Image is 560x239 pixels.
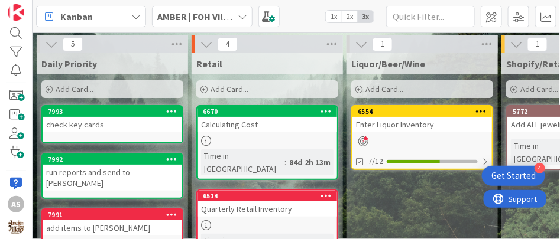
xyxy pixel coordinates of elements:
div: 7993 [43,106,182,117]
b: AMBER | FOH Villager/Retail [157,11,275,22]
div: 7992 [43,154,182,165]
div: 7991 [48,211,182,219]
div: 7991 [43,209,182,220]
div: 6554 [352,106,492,117]
span: 3x [358,11,374,22]
span: Support [25,2,54,16]
span: 2x [342,11,358,22]
div: AS [8,196,24,212]
span: 5 [63,37,83,51]
span: Kanban [60,9,93,24]
a: 7993check key cards [41,105,183,143]
a: 6670Calculating CostTime in [GEOGRAPHIC_DATA]:84d 2h 13m [196,105,338,180]
div: Time in [GEOGRAPHIC_DATA] [201,149,284,175]
div: Quarterly Retail Inventory [198,201,337,217]
div: add items to [PERSON_NAME] [43,220,182,235]
a: 6554Enter Liquor Inventory7/12 [351,105,493,170]
input: Quick Filter... [386,6,475,27]
div: 6670 [203,107,337,116]
div: Get Started [491,170,536,182]
span: 4 [218,37,238,51]
div: 6514 [198,191,337,201]
div: check key cards [43,117,182,132]
div: 7993check key cards [43,106,182,132]
div: 4 [535,163,545,173]
span: Daily Priority [41,58,97,70]
div: 6670 [198,106,337,117]
div: 6514Quarterly Retail Inventory [198,191,337,217]
span: Add Card... [520,84,558,94]
span: Add Card... [211,84,248,94]
span: : [284,156,286,169]
div: 6514 [203,192,337,200]
div: 6554 [358,107,492,116]
div: run reports and send to [PERSON_NAME] [43,165,182,191]
span: 1 [373,37,393,51]
img: Visit kanbanzone.com [8,4,24,21]
span: 1x [326,11,342,22]
div: 84d 2h 13m [286,156,334,169]
span: Liquor/Beer/Wine [351,58,425,70]
span: Add Card... [365,84,403,94]
div: 7992 [48,155,182,163]
div: Open Get Started checklist, remaining modules: 4 [482,166,545,186]
img: avatar [8,218,24,235]
div: 7992run reports and send to [PERSON_NAME] [43,154,182,191]
div: 7993 [48,107,182,116]
span: Add Card... [56,84,93,94]
div: Calculating Cost [198,117,337,132]
div: 6554Enter Liquor Inventory [352,106,492,132]
div: Enter Liquor Inventory [352,117,492,132]
a: 7992run reports and send to [PERSON_NAME] [41,153,183,199]
div: 7991add items to [PERSON_NAME] [43,209,182,235]
div: 6670Calculating Cost [198,106,337,132]
span: Retail [196,58,222,70]
span: 7/12 [368,155,383,168]
span: 1 [527,37,548,51]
